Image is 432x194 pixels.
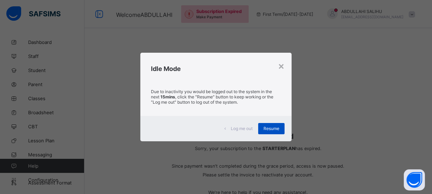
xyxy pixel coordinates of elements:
[160,94,175,99] strong: 15mins
[263,126,279,131] span: Resume
[278,60,285,72] div: ×
[231,126,253,131] span: Log me out
[404,169,425,190] button: Open asap
[151,89,281,105] p: Due to inactivity you would be logged out to the system in the next , click the "Resume" button t...
[151,65,281,72] h2: Idle Mode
